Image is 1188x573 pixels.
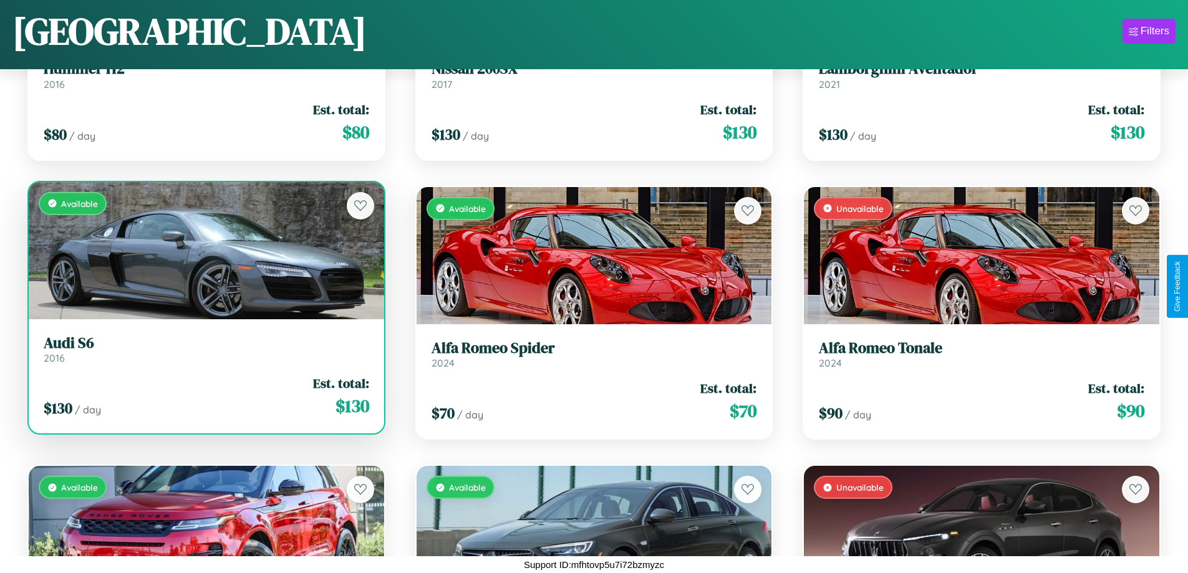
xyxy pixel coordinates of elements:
[463,130,489,142] span: / day
[449,203,486,214] span: Available
[12,6,367,57] h1: [GEOGRAPHIC_DATA]
[1141,25,1169,37] div: Filters
[432,339,757,370] a: Alfa Romeo Spider2024
[432,403,455,423] span: $ 70
[819,60,1144,90] a: Lamborghini Aventador2021
[819,124,848,145] span: $ 130
[44,398,72,418] span: $ 130
[432,339,757,357] h3: Alfa Romeo Spider
[61,198,98,209] span: Available
[819,339,1144,370] a: Alfa Romeo Tonale2024
[819,78,840,90] span: 2021
[336,393,369,418] span: $ 130
[432,78,452,90] span: 2017
[1123,19,1176,44] button: Filters
[723,120,756,145] span: $ 130
[1117,398,1144,423] span: $ 90
[819,403,843,423] span: $ 90
[432,60,757,90] a: Nissan 200SX2017
[44,60,369,78] h3: Hummer H2
[457,408,483,421] span: / day
[44,352,65,364] span: 2016
[845,408,871,421] span: / day
[44,78,65,90] span: 2016
[850,130,876,142] span: / day
[432,60,757,78] h3: Nissan 200SX
[75,403,101,416] span: / day
[730,398,756,423] span: $ 70
[69,130,95,142] span: / day
[524,556,664,573] p: Support ID: mfhtovp5u7i72bzmyzc
[313,374,369,392] span: Est. total:
[700,100,756,118] span: Est. total:
[1111,120,1144,145] span: $ 130
[313,100,369,118] span: Est. total:
[836,482,884,493] span: Unavailable
[700,379,756,397] span: Est. total:
[44,334,369,365] a: Audi S62016
[819,357,842,369] span: 2024
[44,334,369,352] h3: Audi S6
[44,60,369,90] a: Hummer H22016
[1088,379,1144,397] span: Est. total:
[1173,261,1182,312] div: Give Feedback
[819,60,1144,78] h3: Lamborghini Aventador
[432,357,455,369] span: 2024
[432,124,460,145] span: $ 130
[44,124,67,145] span: $ 80
[61,482,98,493] span: Available
[342,120,369,145] span: $ 80
[1088,100,1144,118] span: Est. total:
[836,203,884,214] span: Unavailable
[449,482,486,493] span: Available
[819,339,1144,357] h3: Alfa Romeo Tonale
